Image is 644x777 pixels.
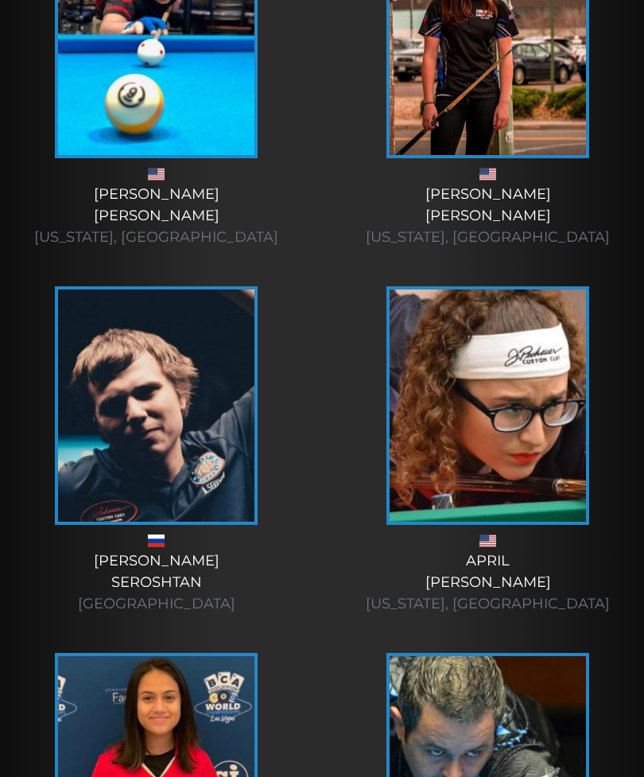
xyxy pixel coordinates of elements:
[390,289,586,522] img: April-225x320.jpg
[338,227,638,248] div: [US_STATE], [GEOGRAPHIC_DATA]
[338,286,638,615] a: April[PERSON_NAME] [US_STATE], [GEOGRAPHIC_DATA]
[6,184,306,248] div: [PERSON_NAME] [PERSON_NAME]
[338,593,638,615] div: [US_STATE], [GEOGRAPHIC_DATA]
[338,184,638,248] div: [PERSON_NAME] [PERSON_NAME]
[338,550,638,615] div: April [PERSON_NAME]
[6,550,306,615] div: [PERSON_NAME] Seroshtan
[58,289,254,522] img: andrei-1-225x320.jpg
[6,593,306,615] div: [GEOGRAPHIC_DATA]
[6,286,306,615] a: [PERSON_NAME]Seroshtan [GEOGRAPHIC_DATA]
[6,227,306,248] div: [US_STATE], [GEOGRAPHIC_DATA]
